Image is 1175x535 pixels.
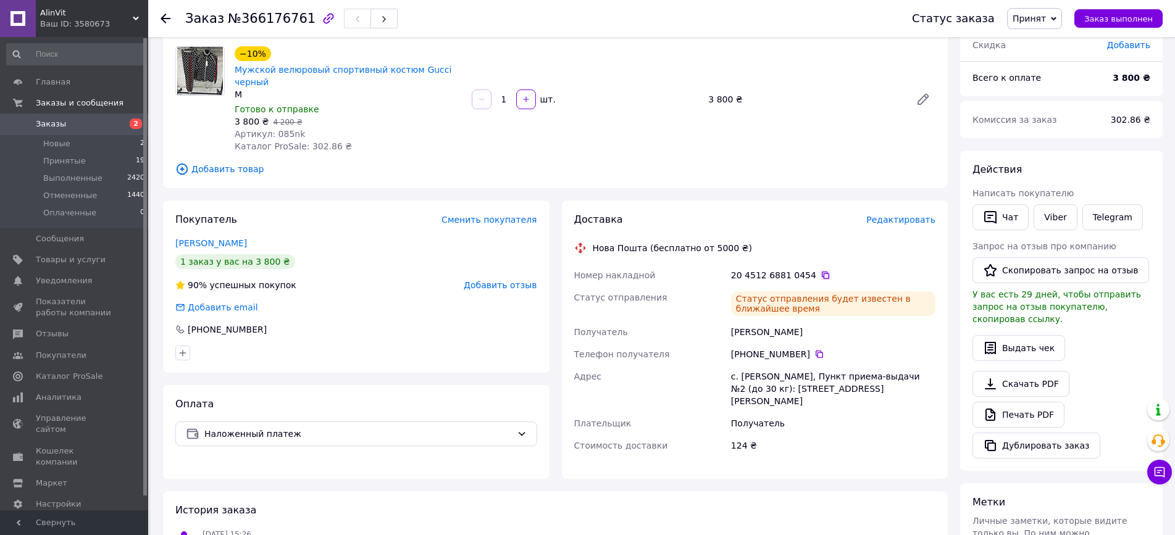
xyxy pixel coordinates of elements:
span: №366176761 [228,11,316,26]
span: 19 [136,156,144,167]
span: Новые [43,138,70,149]
div: M [235,88,462,101]
img: Мужской велюровый спортивный костюм Gucci черный [177,47,222,95]
span: 302.86 ₴ [1111,115,1150,125]
div: −10% [235,46,271,61]
div: Ваш ID: 3580673 [40,19,148,30]
span: Скидка [972,40,1006,50]
span: 2 [130,118,142,129]
span: Сообщения [36,233,84,244]
a: Редактировать [911,87,935,112]
span: Номер накладной [574,270,656,280]
span: Кошелек компании [36,446,114,468]
div: 20 4512 6881 0454 [731,269,935,281]
span: Адрес [574,371,601,381]
span: Управление сайтом [36,413,114,435]
button: Чат с покупателем [1147,460,1172,484]
button: Скопировать запрос на отзыв [972,257,1149,283]
span: Каталог ProSale: 302.86 ₴ [235,141,352,151]
span: Телефон получателя [574,349,670,359]
span: Оплаченные [43,207,96,218]
div: шт. [537,93,557,106]
span: Заказы и сообщения [36,97,123,109]
span: Отмененные [43,190,97,201]
span: Сменить покупателя [441,215,537,225]
span: Доставка [574,214,623,225]
span: Принятые [43,156,86,167]
span: Выполненные [43,173,102,184]
span: Товары и услуги [36,254,106,265]
span: 4 200 ₴ [273,118,302,126]
span: Получатель [574,327,628,337]
div: 124 ₴ [729,434,938,457]
span: Заказы [36,118,66,130]
span: 90% [188,280,207,290]
span: 0 [140,207,144,218]
span: Каталог ProSale [36,371,102,382]
div: с. [PERSON_NAME], Пункт приема-выдачи №2 (до 30 кг): [STREET_ADDRESS][PERSON_NAME] [729,365,938,412]
span: Отзывы [36,328,69,339]
div: Добавить email [174,301,259,313]
div: успешных покупок [175,279,296,291]
span: Оплата [175,398,214,410]
span: Показатели работы компании [36,296,114,318]
span: Аналитика [36,392,82,403]
span: Уведомления [36,275,92,286]
div: 3 800 ₴ [703,91,906,108]
div: Статус заказа [912,12,995,25]
span: Настройки [36,499,81,510]
span: 2420 [127,173,144,184]
span: Добавить товар [175,162,935,176]
span: Добавить отзыв [464,280,537,290]
span: Готово к отправке [235,104,319,114]
div: Получатель [729,412,938,434]
div: [PERSON_NAME] [729,321,938,343]
input: Поиск [6,43,146,65]
span: Запрос на отзыв про компанию [972,241,1116,251]
div: Статус отправления будет известен в ближайшее время [731,291,935,316]
button: Выдать чек [972,335,1065,361]
button: Заказ выполнен [1074,9,1163,28]
div: [PHONE_NUMBER] [731,348,935,360]
a: [PERSON_NAME] [175,238,247,248]
a: Мужской велюровый спортивный костюм Gucci черный [235,65,451,87]
a: Скачать PDF [972,371,1069,397]
span: Принят [1013,14,1046,23]
div: 1 заказ у вас на 3 800 ₴ [175,254,295,269]
span: Артикул: 085nk [235,129,305,139]
span: Покупатели [36,350,86,361]
span: Редактировать [866,215,935,225]
span: Наложенный платеж [204,427,512,441]
a: Viber [1034,204,1077,230]
div: Вернуться назад [161,12,170,25]
span: Маркет [36,478,67,489]
span: 2 [140,138,144,149]
span: Комиссия за заказ [972,115,1057,125]
span: У вас есть 29 дней, чтобы отправить запрос на отзыв покупателю, скопировав ссылку. [972,289,1141,324]
span: 1440 [127,190,144,201]
a: Печать PDF [972,402,1064,428]
span: Покупатель [175,214,237,225]
button: Чат [972,204,1029,230]
span: Заказ [185,11,224,26]
a: Telegram [1082,204,1143,230]
span: AlinVit [40,7,133,19]
span: Всего к оплате [972,73,1041,83]
span: Добавить [1107,40,1150,50]
span: Заказ выполнен [1084,14,1153,23]
span: Главная [36,77,70,88]
span: Плательщик [574,418,632,428]
span: Действия [972,164,1022,175]
span: Статус отправления [574,292,667,302]
span: 3 800 ₴ [235,117,269,126]
span: Написать покупателю [972,188,1074,198]
div: Добавить email [186,301,259,313]
button: Дублировать заказ [972,433,1100,458]
div: [PHONE_NUMBER] [186,323,268,336]
span: Стоимость доставки [574,441,668,450]
div: Нова Пошта (бесплатно от 5000 ₴) [590,242,755,254]
span: История заказа [175,504,256,516]
span: Метки [972,496,1005,508]
b: 3 800 ₴ [1113,73,1150,83]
